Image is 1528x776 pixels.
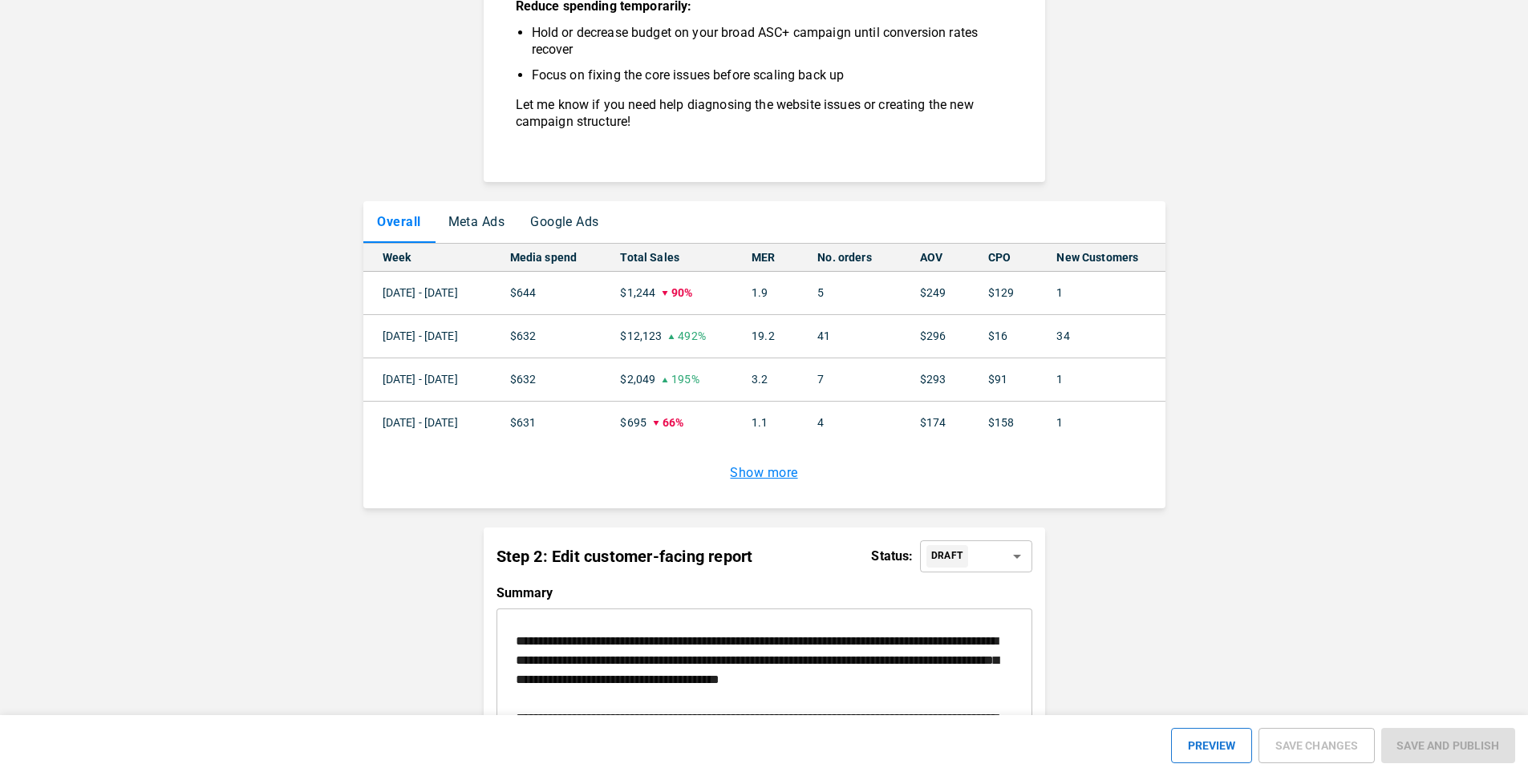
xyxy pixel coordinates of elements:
td: $632 [491,315,602,358]
p: $1,244 [620,285,655,301]
p: 492% [678,328,706,345]
td: $644 [491,272,602,315]
td: [DATE] - [DATE] [363,402,491,445]
p: $2,049 [620,371,655,388]
td: $631 [491,402,602,445]
button: Meta Ads [436,201,518,243]
p: $695 [620,414,646,431]
li: Hold or decrease budget on your broad ASC+ campaign until conversion rates recover [532,25,1013,59]
p: Step 2: Edit customer-facing report [496,544,753,568]
p: Summary [496,585,1032,602]
td: 1.9 [732,272,798,315]
td: 1 [1037,272,1165,315]
td: $296 [901,315,969,358]
td: 7 [798,358,900,402]
td: $174 [901,402,969,445]
th: Total Sales [601,244,732,272]
p: $12,123 [620,328,662,345]
p: 66% [663,414,683,431]
td: [DATE] - [DATE] [363,358,491,402]
td: 1.1 [732,402,798,445]
td: $129 [969,272,1037,315]
button: PREVIEW [1171,728,1252,763]
div: rdw-wrapper [497,609,1032,770]
td: [DATE] - [DATE] [363,315,491,358]
p: Let me know if you need help diagnosing the website issues or creating the new campaign structure! [516,97,1013,131]
th: CPO [969,244,1037,272]
p: 90% [671,285,692,301]
td: $293 [901,358,969,402]
th: Media spend [491,244,602,272]
th: No. orders [798,244,900,272]
td: 1 [1037,402,1165,445]
td: 1 [1037,358,1165,402]
td: [DATE] - [DATE] [363,272,491,315]
td: 41 [798,315,900,358]
td: $16 [969,315,1037,358]
td: 34 [1037,315,1165,358]
td: $632 [491,358,602,402]
button: Google Ads [517,201,612,243]
button: Overall [363,201,436,243]
td: 3.2 [732,358,798,402]
th: AOV [901,244,969,272]
div: DRAFT [926,545,968,567]
p: Status: [871,548,913,565]
td: $91 [969,358,1037,402]
td: 5 [798,272,900,315]
td: 4 [798,402,900,445]
th: Week [363,244,491,272]
li: Focus on fixing the core issues before scaling back up [532,67,1013,84]
td: 19.2 [732,315,798,358]
th: MER [732,244,798,272]
p: 195% [671,371,699,388]
td: $158 [969,402,1037,445]
div: rdw-editor [516,632,1014,747]
th: New Customers [1037,244,1165,272]
button: Show more [723,457,804,489]
td: $249 [901,272,969,315]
